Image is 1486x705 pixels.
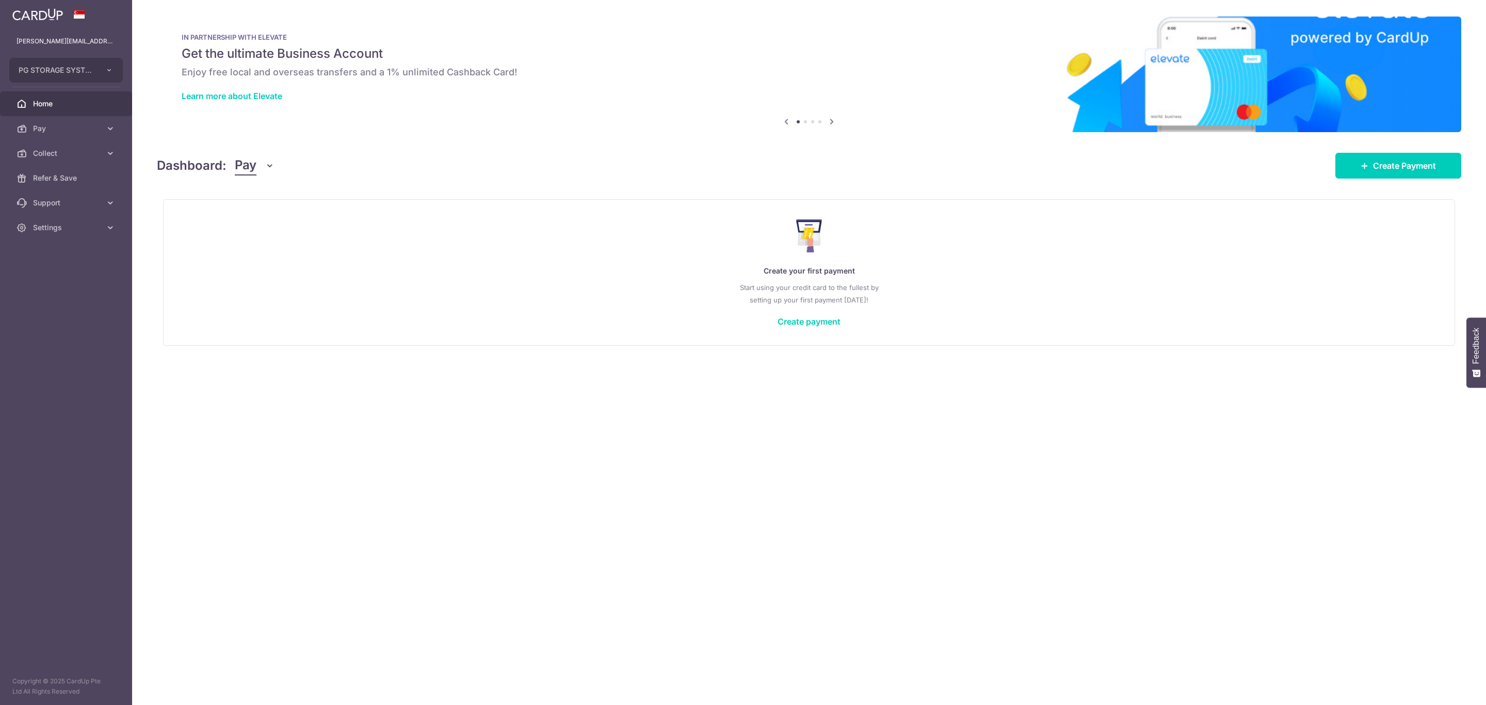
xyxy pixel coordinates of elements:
[17,36,116,46] p: [PERSON_NAME][EMAIL_ADDRESS][PERSON_NAME][DOMAIN_NAME]
[796,219,822,252] img: Make Payment
[9,58,123,83] button: PG STORAGE SYSTEMS PTE. LTD.
[235,156,274,175] button: Pay
[184,265,1434,277] p: Create your first payment
[33,99,101,109] span: Home
[1466,317,1486,388] button: Feedback - Show survey
[182,66,1436,78] h6: Enjoy free local and overseas transfers and a 1% unlimited Cashback Card!
[12,8,63,21] img: CardUp
[19,65,95,75] span: PG STORAGE SYSTEMS PTE. LTD.
[157,17,1461,132] img: Renovation banner
[1335,153,1461,179] a: Create Payment
[182,45,1436,62] h5: Get the ultimate Business Account
[182,91,282,101] a: Learn more about Elevate
[1373,159,1436,172] span: Create Payment
[235,156,256,175] span: Pay
[778,316,841,327] a: Create payment
[33,198,101,208] span: Support
[157,156,227,175] h4: Dashboard:
[1472,328,1481,364] span: Feedback
[33,173,101,183] span: Refer & Save
[182,33,1436,41] p: IN PARTNERSHIP WITH ELEVATE
[33,148,101,158] span: Collect
[33,222,101,233] span: Settings
[33,123,101,134] span: Pay
[184,281,1434,306] p: Start using your credit card to the fullest by setting up your first payment [DATE]!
